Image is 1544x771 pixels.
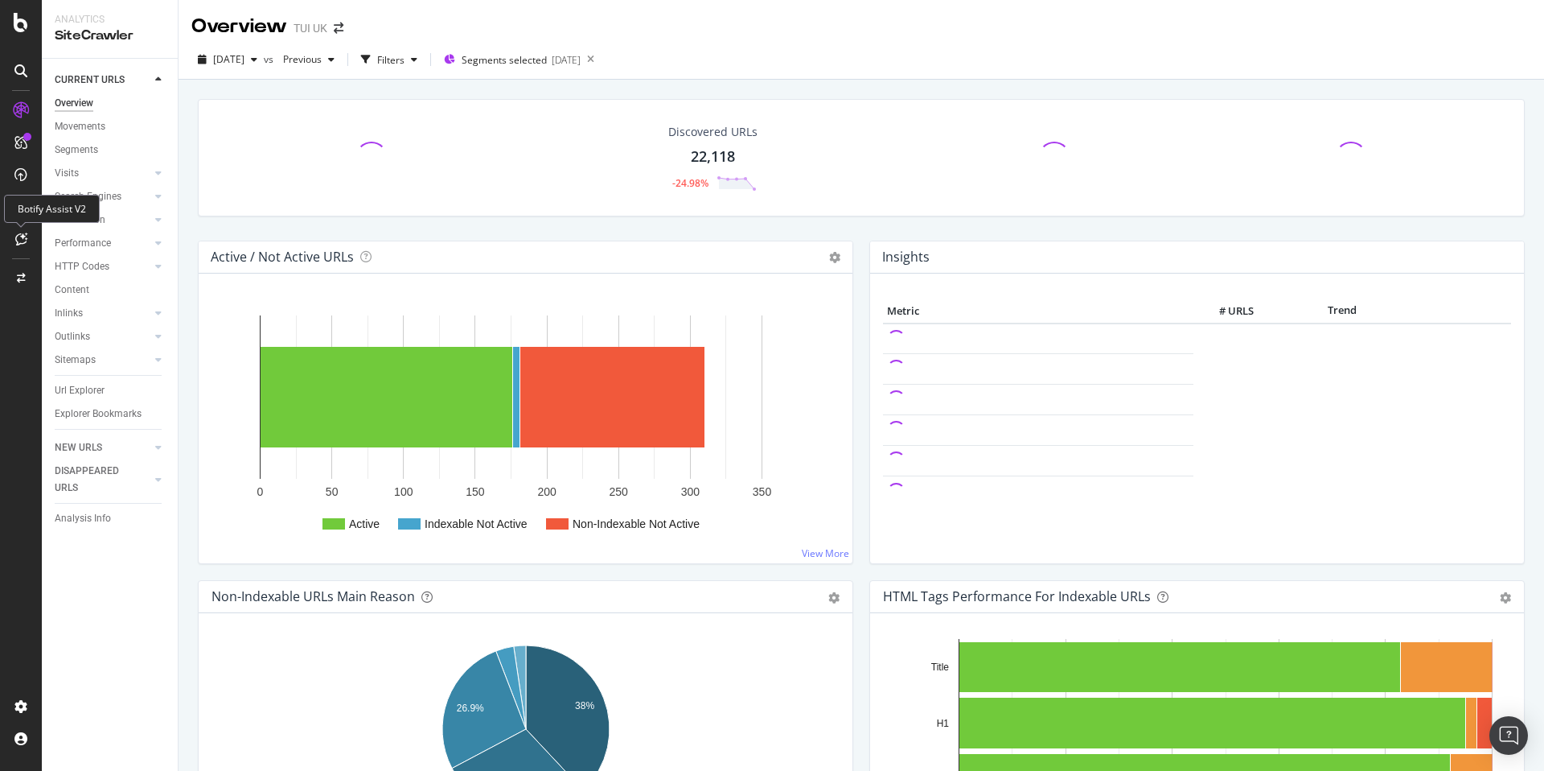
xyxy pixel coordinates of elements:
[334,23,343,34] div: arrow-right-arrow-left
[55,406,166,423] a: Explorer Bookmarks
[55,95,93,112] div: Overview
[883,299,1193,324] th: Metric
[377,53,404,67] div: Filters
[191,13,287,40] div: Overview
[55,235,111,252] div: Performance
[349,517,380,530] text: Active
[55,165,150,182] a: Visits
[1193,299,1258,324] th: # URLS
[802,546,849,560] a: View More
[55,118,105,135] div: Movements
[437,47,581,72] button: Segments selected[DATE]
[1500,592,1511,604] div: gear
[691,146,735,167] div: 22,118
[573,517,700,530] text: Non-Indexable Not Active
[55,118,166,135] a: Movements
[55,328,150,345] a: Outlinks
[55,188,121,205] div: Search Engines
[211,299,840,550] svg: A chart.
[394,485,413,498] text: 100
[668,124,758,140] div: Discovered URLs
[672,176,708,190] div: -24.98%
[4,195,100,223] div: Botify Assist V2
[277,47,341,72] button: Previous
[882,246,930,268] h4: Insights
[425,517,528,530] text: Indexable Not Active
[552,53,581,67] div: [DATE]
[55,95,166,112] a: Overview
[55,258,109,275] div: HTTP Codes
[55,352,150,369] a: Sitemaps
[55,463,150,497] a: DISAPPEARED URLS
[213,52,244,66] span: 2025 Sep. 2nd
[829,252,840,263] i: Options
[931,662,950,673] text: Title
[55,142,166,159] a: Segments
[55,305,150,322] a: Inlinks
[753,485,772,498] text: 350
[55,13,165,27] div: Analytics
[55,165,79,182] div: Visits
[55,142,98,159] div: Segments
[55,352,96,369] div: Sitemaps
[55,72,125,89] div: CURRENT URLS
[55,439,102,456] div: NEW URLS
[55,212,150,229] a: Distribution
[55,406,142,423] div: Explorer Bookmarks
[55,235,150,252] a: Performance
[277,52,322,66] span: Previous
[55,510,166,527] a: Analysis Info
[257,485,264,498] text: 0
[294,20,327,36] div: TUI UK
[466,485,485,498] text: 150
[55,510,111,527] div: Analysis Info
[264,52,277,66] span: vs
[537,485,556,498] text: 200
[681,485,700,498] text: 300
[55,382,166,399] a: Url Explorer
[55,27,165,45] div: SiteCrawler
[55,439,150,456] a: NEW URLS
[211,588,415,604] div: Non-Indexable URLs Main Reason
[55,305,83,322] div: Inlinks
[1489,716,1528,755] div: Open Intercom Messenger
[55,282,89,299] div: Content
[55,282,166,299] a: Content
[55,188,150,205] a: Search Engines
[937,718,950,729] text: H1
[462,53,547,67] span: Segments selected
[1258,299,1427,324] th: Trend
[55,463,136,497] div: DISAPPEARED URLS
[55,72,150,89] a: CURRENT URLS
[55,258,150,275] a: HTTP Codes
[355,47,424,72] button: Filters
[457,703,484,714] text: 26.9%
[883,588,1151,604] div: HTML Tags Performance for Indexable URLs
[326,485,339,498] text: 50
[828,592,840,604] div: gear
[191,47,264,72] button: [DATE]
[211,246,354,268] h4: Active / Not Active URLs
[610,485,629,498] text: 250
[55,382,105,399] div: Url Explorer
[575,700,594,711] text: 38%
[55,328,90,345] div: Outlinks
